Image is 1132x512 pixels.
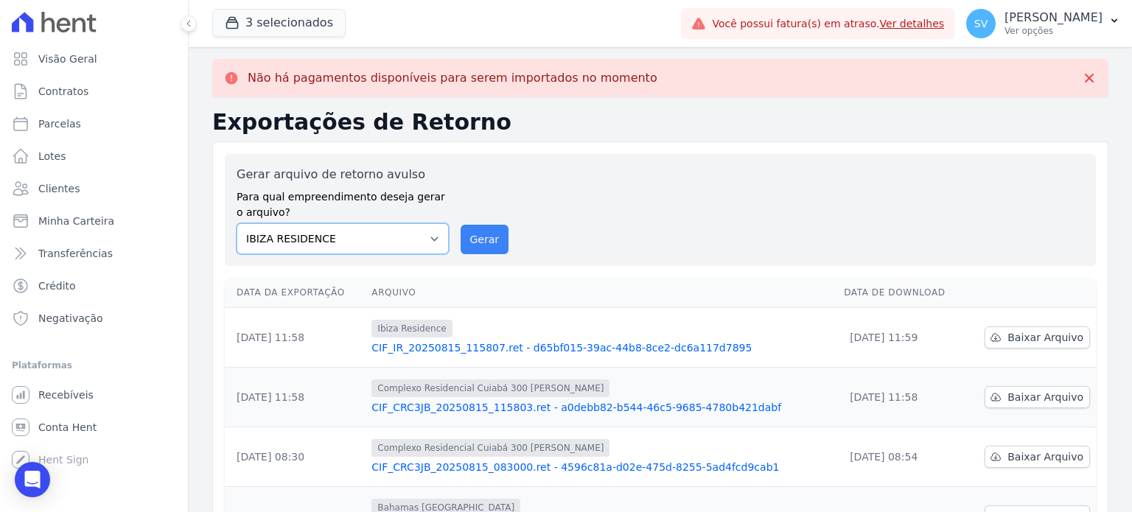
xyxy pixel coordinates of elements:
button: SV [PERSON_NAME] Ver opções [954,3,1132,44]
span: Conta Hent [38,420,97,435]
td: [DATE] 08:30 [225,427,366,487]
span: Transferências [38,246,113,261]
span: Complexo Residencial Cuiabá 300 [PERSON_NAME] [371,439,609,457]
a: Visão Geral [6,44,182,74]
td: [DATE] 11:58 [225,368,366,427]
div: Open Intercom Messenger [15,462,50,497]
label: Para qual empreendimento deseja gerar o arquivo? [237,183,449,220]
a: Clientes [6,174,182,203]
a: Minha Carteira [6,206,182,236]
a: Parcelas [6,109,182,138]
a: CIF_CRC3JB_20250815_115803.ret - a0debb82-b544-46c5-9685-4780b421dabf [371,400,832,415]
a: Conta Hent [6,413,182,442]
span: Clientes [38,181,80,196]
th: Data da Exportação [225,278,366,308]
span: Crédito [38,278,76,293]
a: Ver detalhes [880,18,945,29]
span: Lotes [38,149,66,164]
span: SV [974,18,988,29]
p: [PERSON_NAME] [1005,10,1103,25]
a: CIF_CRC3JB_20250815_083000.ret - 4596c81a-d02e-475d-8255-5ad4fcd9cab1 [371,460,832,474]
a: Lotes [6,141,182,171]
a: Baixar Arquivo [985,326,1090,348]
span: Negativação [38,311,103,326]
a: CIF_IR_20250815_115807.ret - d65bf015-39ac-44b8-8ce2-dc6a117d7895 [371,340,832,355]
a: Transferências [6,239,182,268]
a: Negativação [6,304,182,333]
span: Complexo Residencial Cuiabá 300 [PERSON_NAME] [371,379,609,397]
span: Minha Carteira [38,214,114,228]
span: Parcelas [38,116,81,131]
span: Ibiza Residence [371,320,452,337]
a: Baixar Arquivo [985,446,1090,468]
span: Recebíveis [38,387,94,402]
td: [DATE] 08:54 [838,427,965,487]
span: Baixar Arquivo [1007,449,1083,464]
th: Arquivo [366,278,838,308]
a: Baixar Arquivo [985,386,1090,408]
td: [DATE] 11:58 [225,308,366,368]
td: [DATE] 11:58 [838,368,965,427]
div: Plataformas [12,357,176,374]
a: Crédito [6,271,182,301]
button: Gerar [461,225,509,254]
h2: Exportações de Retorno [212,109,1108,136]
p: Não há pagamentos disponíveis para serem importados no momento [248,71,657,85]
a: Contratos [6,77,182,106]
p: Ver opções [1005,25,1103,37]
span: Baixar Arquivo [1007,330,1083,345]
span: Você possui fatura(s) em atraso. [712,16,944,32]
span: Contratos [38,84,88,99]
a: Recebíveis [6,380,182,410]
button: 3 selecionados [212,9,346,37]
span: Baixar Arquivo [1007,390,1083,404]
td: [DATE] 11:59 [838,308,965,368]
label: Gerar arquivo de retorno avulso [237,166,449,183]
span: Visão Geral [38,52,97,66]
th: Data de Download [838,278,965,308]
